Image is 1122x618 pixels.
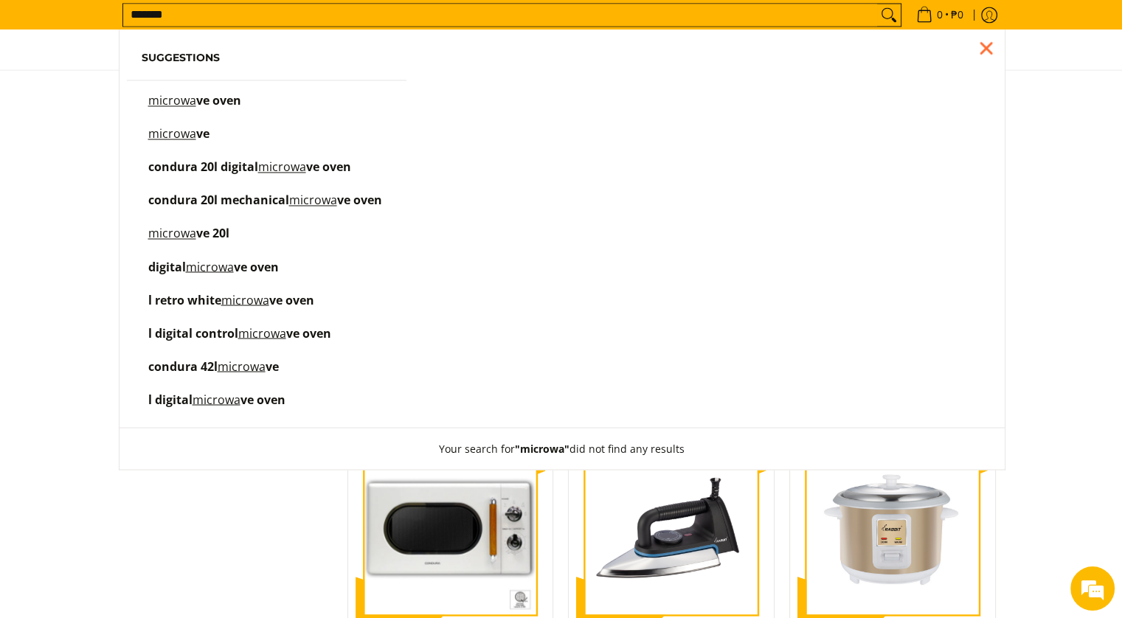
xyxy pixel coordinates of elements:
[142,294,392,320] a: l retro white microwave oven
[221,291,269,308] mark: microwa
[148,195,382,221] p: condura 20l mechanical microwave oven
[148,358,218,374] span: condura 42l
[877,4,901,26] button: Search
[142,394,392,420] a: l digital microwave oven
[266,358,279,374] span: ve
[286,324,331,341] span: ve oven
[142,361,392,386] a: condura 42l microwave
[148,192,289,208] span: condura 20l mechanical
[142,128,392,154] a: microwave
[148,162,351,187] p: condura 20l digital microwave oven
[7,403,281,454] textarea: Type your message and hit 'Enter'
[142,52,392,65] h6: Suggestions
[142,195,392,221] a: condura 20l mechanical microwave oven
[935,10,945,20] span: 0
[148,261,279,287] p: digital microwave oven
[148,159,258,175] span: condura 20l digital
[148,327,331,353] p: l digital control microwave oven
[77,83,248,102] div: Chat with us now
[148,294,314,320] p: l retro white microwave oven
[424,428,699,469] button: Your search for"microwa"did not find any results
[196,125,209,142] span: ve
[148,95,241,121] p: microwave oven
[306,159,351,175] span: ve oven
[148,391,193,407] span: l digital
[142,327,392,353] a: l digital control microwave oven
[148,225,196,241] mark: microwa
[196,225,229,241] span: ve 20l
[242,7,277,43] div: Minimize live chat window
[148,291,221,308] span: l retro white
[148,324,238,341] span: l digital control
[148,125,196,142] mark: microwa
[193,391,240,407] mark: microwa
[148,258,186,274] span: digital
[240,391,285,407] span: ve oven
[148,128,209,154] p: microwave
[975,37,997,59] div: Close pop up
[86,186,204,335] span: We're online!
[142,95,392,121] a: microwave oven
[912,7,968,23] span: •
[148,92,196,108] mark: microwa
[148,228,229,254] p: microwave 20l
[218,358,266,374] mark: microwa
[186,258,234,274] mark: microwa
[269,291,314,308] span: ve oven
[515,441,569,455] strong: "microwa"
[238,324,286,341] mark: microwa
[289,192,337,208] mark: microwa
[258,159,306,175] mark: microwa
[148,394,285,420] p: l digital microwave oven
[142,228,392,254] a: microwave 20l
[148,361,279,386] p: condura 42l microwave
[196,92,241,108] span: ve oven
[337,192,382,208] span: ve oven
[142,162,392,187] a: condura 20l digital microwave oven
[234,258,279,274] span: ve oven
[949,10,966,20] span: ₱0
[142,261,392,287] a: digital microwave oven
